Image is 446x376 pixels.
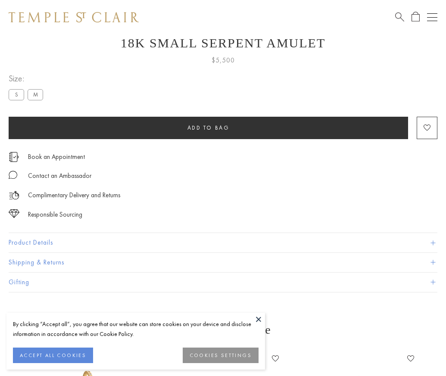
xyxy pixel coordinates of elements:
label: M [28,89,43,100]
div: Contact an Ambassador [28,171,91,181]
button: Open navigation [427,12,437,22]
span: Add to bag [187,124,230,131]
button: Shipping & Returns [9,253,437,272]
span: $5,500 [212,55,235,66]
button: Gifting [9,273,437,292]
span: Size: [9,71,47,86]
button: COOKIES SETTINGS [183,348,259,363]
img: icon_appointment.svg [9,152,19,162]
a: Book an Appointment [28,152,85,162]
button: Add to bag [9,117,408,139]
button: ACCEPT ALL COOKIES [13,348,93,363]
img: Temple St. Clair [9,12,139,22]
p: Complimentary Delivery and Returns [28,190,120,201]
img: icon_sourcing.svg [9,209,19,218]
label: S [9,89,24,100]
div: By clicking “Accept all”, you agree that our website can store cookies on your device and disclos... [13,319,259,339]
h1: 18K Small Serpent Amulet [9,36,437,50]
a: Search [395,12,404,22]
div: Responsible Sourcing [28,209,82,220]
button: Product Details [9,233,437,252]
img: MessageIcon-01_2.svg [9,171,17,179]
img: icon_delivery.svg [9,190,19,201]
a: Open Shopping Bag [412,12,420,22]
